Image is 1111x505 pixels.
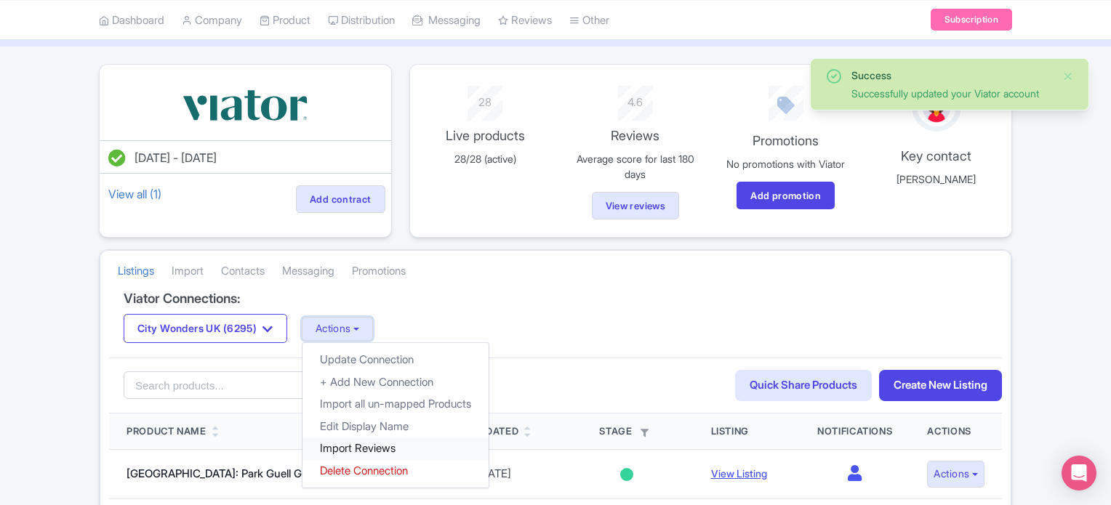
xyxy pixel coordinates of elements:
a: Edit Display Name [302,415,489,437]
a: Import [172,251,204,291]
h4: Viator Connections: [124,291,987,306]
a: Add contract [296,185,385,213]
a: Promotions [352,251,406,291]
p: Average score for last 180 days [569,151,702,182]
button: Actions [302,317,374,341]
p: [PERSON_NAME] [870,171,1003,187]
a: Create New Listing [879,370,1002,401]
a: Messaging [282,251,334,291]
a: Import Reviews [302,437,489,460]
th: Listing [694,413,800,450]
div: Success [851,68,1051,83]
i: Filter by stage [641,429,649,437]
p: 28/28 (active) [419,151,552,166]
img: vbqrramwp3xkpi4ekcjz.svg [180,82,310,129]
button: Close [1062,68,1074,85]
p: Key contact [870,146,1003,166]
div: Product Name [127,424,206,439]
a: Contacts [221,251,265,291]
th: Actions [910,413,1002,450]
a: View all (1) [105,184,164,204]
div: Stage [578,424,676,439]
a: Delete Connection [302,459,489,482]
div: 4.6 [569,86,702,111]
a: View Listing [711,467,767,480]
a: + Add New Connection [302,371,489,393]
p: Promotions [719,131,852,150]
p: No promotions with Viator [719,156,852,171]
div: Open Intercom Messenger [1062,456,1096,490]
a: Subscription [931,9,1012,31]
a: Add promotion [737,182,835,209]
a: Listings [118,251,154,291]
p: Reviews [569,126,702,145]
a: Update Connection [302,349,489,371]
span: [DATE] - [DATE] [135,150,217,165]
a: Import all un-mapped Products [302,393,489,416]
a: View reviews [592,192,680,219]
a: [GEOGRAPHIC_DATA]: Park Guell Guided Tour with Ski... [127,466,404,480]
p: Live products [419,126,552,145]
div: Successfully updated your Viator account [851,86,1051,101]
div: 28 [419,86,552,111]
th: Notifications [800,413,910,450]
button: City Wonders UK (6295) [124,314,287,343]
td: [DATE] [428,450,561,499]
input: Search products... [124,371,366,399]
a: Quick Share Products [735,370,872,401]
button: Actions [927,461,984,488]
